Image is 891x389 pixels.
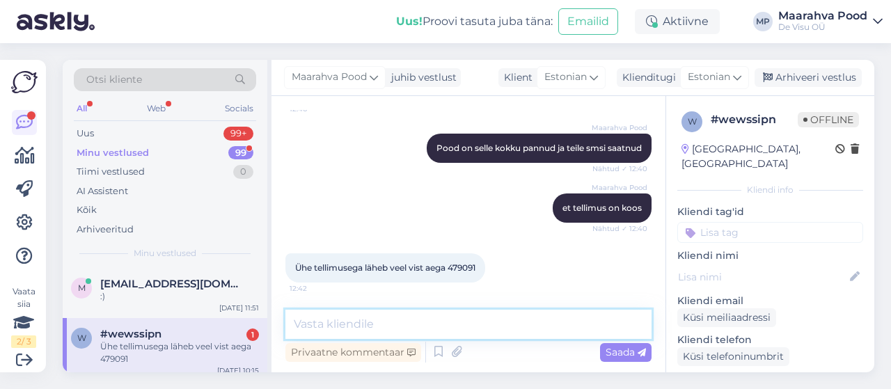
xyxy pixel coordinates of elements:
div: Kliendi info [677,184,863,196]
div: Maarahva Pood [778,10,867,22]
div: 99+ [223,127,253,141]
div: 0 [233,165,253,179]
span: Nähtud ✓ 12:40 [592,164,647,174]
img: Askly Logo [11,71,38,93]
div: Küsi meiliaadressi [677,308,776,327]
div: :) [100,290,259,303]
div: [DATE] 11:51 [219,303,259,313]
div: AI Assistent [77,184,128,198]
div: Ühe tellimusega läheb veel vist aega 479091 [100,340,259,365]
b: Uus! [396,15,423,28]
span: Estonian [688,70,730,85]
span: m [78,283,86,293]
div: All [74,100,90,118]
div: Proovi tasuta juba täna: [396,13,553,30]
span: Nähtud ✓ 12:40 [592,223,647,234]
div: Uus [77,127,94,141]
div: Arhiveeritud [77,223,134,237]
div: Web [144,100,168,118]
div: Kõik [77,203,97,217]
span: w [77,333,86,343]
span: Maarahva Pood [292,70,367,85]
button: Emailid [558,8,618,35]
div: Vaata siia [11,285,36,348]
span: et tellimus on koos [562,203,642,213]
span: Offline [798,112,859,127]
div: [DATE] 10:15 [217,365,259,376]
div: 1 [246,328,259,341]
span: Maarahva Pood [592,122,647,133]
div: MP [753,12,773,31]
div: Minu vestlused [77,146,149,160]
span: Estonian [544,70,587,85]
span: 12:42 [290,283,342,294]
p: Kliendi telefon [677,333,863,347]
span: Saada [606,346,646,358]
div: Arhiveeri vestlus [755,68,862,87]
div: Privaatne kommentaar [285,343,421,362]
div: 2 / 3 [11,335,36,348]
div: 99 [228,146,253,160]
span: musikati.raa@gmail.com [100,278,245,290]
span: Pood on selle kokku pannud ja teile smsi saatnud [436,143,642,153]
input: Lisa tag [677,222,863,243]
div: juhib vestlust [386,70,457,85]
input: Lisa nimi [678,269,847,285]
div: Klienditugi [617,70,676,85]
div: # wewssipn [711,111,798,128]
span: Otsi kliente [86,72,142,87]
div: Tiimi vestlused [77,165,145,179]
span: Maarahva Pood [592,182,647,193]
div: Aktiivne [635,9,720,34]
span: w [688,116,697,127]
div: Klient [498,70,533,85]
div: De Visu OÜ [778,22,867,33]
span: Minu vestlused [134,247,196,260]
p: Kliendi email [677,294,863,308]
span: #wewssipn [100,328,161,340]
p: Kliendi nimi [677,248,863,263]
p: Kliendi tag'id [677,205,863,219]
a: Maarahva PoodDe Visu OÜ [778,10,883,33]
div: Socials [222,100,256,118]
p: Klienditeekond [677,372,863,386]
span: Ühe tellimusega läheb veel vist aega 479091 [295,262,475,273]
div: Küsi telefoninumbrit [677,347,789,366]
div: [GEOGRAPHIC_DATA], [GEOGRAPHIC_DATA] [681,142,835,171]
